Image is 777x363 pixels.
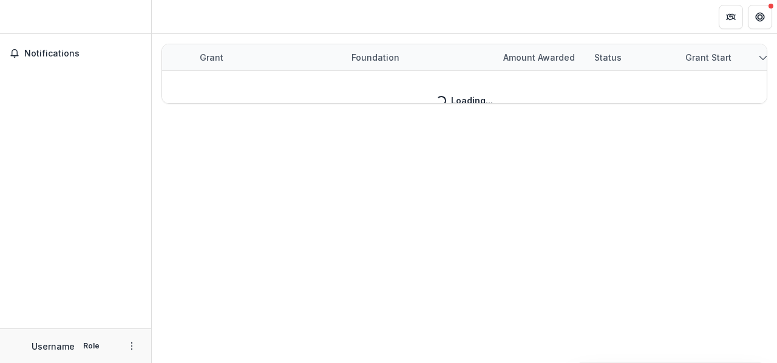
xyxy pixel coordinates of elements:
[32,340,75,353] p: Username
[719,5,743,29] button: Partners
[24,49,141,59] span: Notifications
[80,341,103,351] p: Role
[5,44,146,63] button: Notifications
[748,5,772,29] button: Get Help
[124,339,139,353] button: More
